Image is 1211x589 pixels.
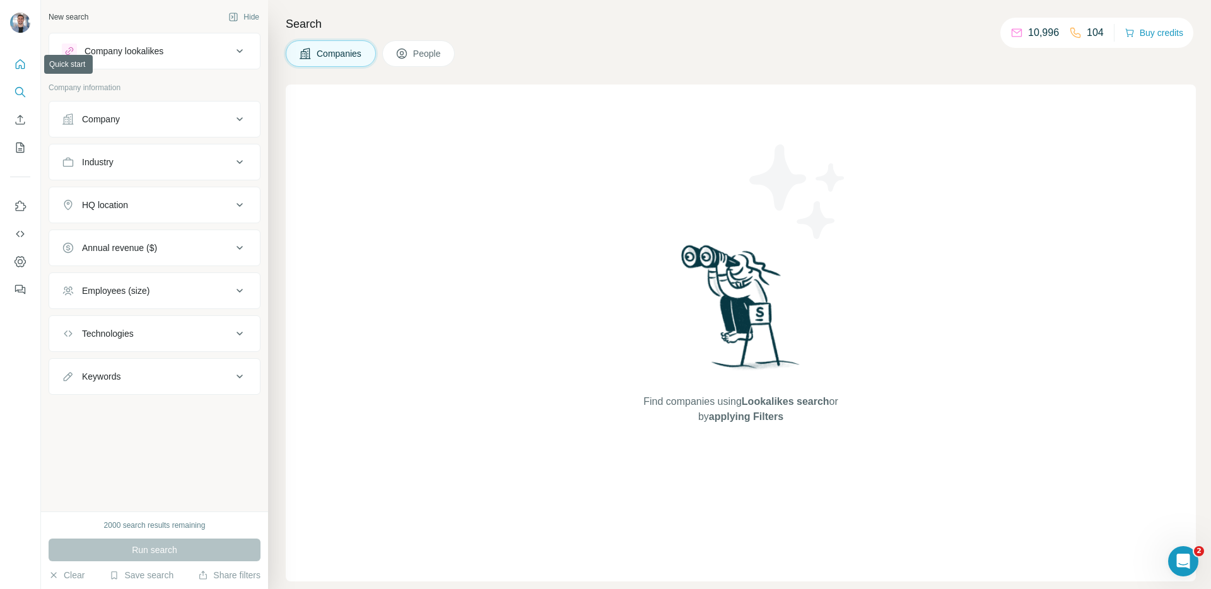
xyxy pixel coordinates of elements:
button: Company lookalikes [49,36,260,66]
button: Use Surfe on LinkedIn [10,195,30,218]
p: 104 [1087,25,1104,40]
span: applying Filters [709,411,783,422]
span: People [413,47,442,60]
span: 2 [1194,546,1204,556]
div: Keywords [82,370,120,383]
button: Search [10,81,30,103]
button: HQ location [49,190,260,220]
div: 2000 search results remaining [104,520,206,531]
button: Clear [49,569,85,581]
button: Company [49,104,260,134]
button: Dashboard [10,250,30,273]
div: Annual revenue ($) [82,242,157,254]
button: Save search [109,569,173,581]
button: Technologies [49,318,260,349]
p: 10,996 [1028,25,1059,40]
img: Surfe Illustration - Stars [741,135,855,248]
span: Companies [317,47,363,60]
button: Use Surfe API [10,223,30,245]
div: Technologies [82,327,134,340]
span: Find companies using or by [640,394,841,424]
div: Employees (size) [82,284,149,297]
iframe: Intercom live chat [1168,546,1198,576]
h4: Search [286,15,1196,33]
button: My lists [10,136,30,159]
button: Industry [49,147,260,177]
button: Share filters [198,569,260,581]
div: Industry [82,156,114,168]
div: Company [82,113,120,125]
img: Surfe Illustration - Woman searching with binoculars [676,242,807,382]
button: Enrich CSV [10,108,30,131]
button: Hide [219,8,268,26]
img: Avatar [10,13,30,33]
div: HQ location [82,199,128,211]
button: Annual revenue ($) [49,233,260,263]
button: Quick start [10,53,30,76]
span: Lookalikes search [742,396,829,407]
button: Buy credits [1125,24,1183,42]
button: Employees (size) [49,276,260,306]
p: Company information [49,82,260,93]
div: Company lookalikes [85,45,163,57]
button: Feedback [10,278,30,301]
div: New search [49,11,88,23]
button: Keywords [49,361,260,392]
